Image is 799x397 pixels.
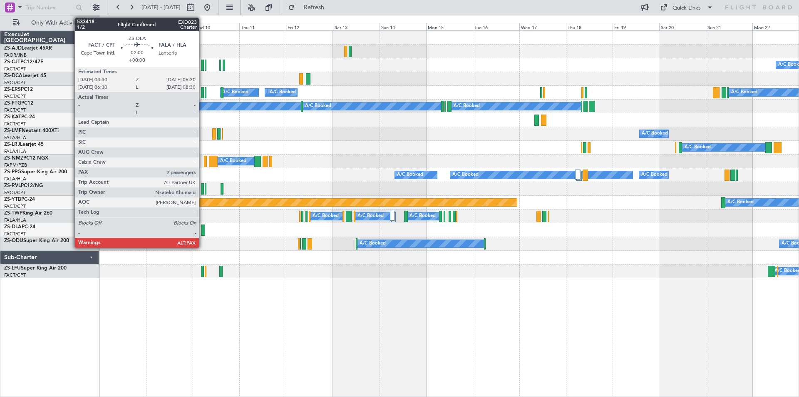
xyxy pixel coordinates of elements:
span: ZS-PPG [4,170,21,175]
div: A/C Booked [409,210,436,222]
a: FACT/CPT [4,231,26,237]
a: FALA/HLA [4,135,26,141]
a: ZS-ERSPC12 [4,87,33,92]
span: ZS-FTG [4,101,21,106]
a: ZS-CJTPC12/47E [4,60,43,65]
div: A/C Booked [305,100,331,112]
div: A/C Unavailable [164,127,198,140]
div: Wed 10 [193,23,239,30]
div: Sat 13 [333,23,380,30]
span: ZS-NMZ [4,156,23,161]
a: ZS-LMFNextant 400XTi [4,128,59,133]
a: FACT/CPT [4,66,26,72]
a: FACT/CPT [4,190,26,196]
div: Mon 22 [752,23,799,30]
a: FACT/CPT [4,203,26,210]
span: ZS-TWP [4,211,22,216]
span: ZS-KAT [4,115,21,120]
button: Refresh [284,1,334,14]
div: A/C Booked [220,155,246,167]
span: ZS-LRJ [4,142,20,147]
div: A/C Booked [397,169,423,181]
div: Mon 8 [99,23,146,30]
div: Sat 20 [659,23,706,30]
span: ZS-LFU [4,266,21,271]
div: Thu 11 [239,23,286,30]
a: ZS-PPGSuper King Air 200 [4,170,67,175]
button: Quick Links [656,1,717,14]
div: A/C Booked [685,141,711,154]
a: FACT/CPT [4,107,26,113]
div: A/C Booked [360,237,386,250]
a: FAPM/PZB [4,162,27,168]
div: A/C Booked [452,169,479,181]
div: A/C Booked [357,210,384,222]
a: ZS-LFUSuper King Air 200 [4,266,67,271]
span: Only With Activity [22,20,88,26]
a: FACT/CPT [4,121,26,127]
input: Trip Number [25,1,73,14]
div: A/C Booked [313,210,339,222]
div: A/C Booked [731,86,757,99]
span: ZS-DLA [4,225,22,230]
span: Refresh [297,5,332,10]
div: Tue 16 [473,23,519,30]
div: A/C Booked [270,86,296,99]
div: A/C Booked [727,196,754,209]
a: ZS-TWPKing Air 260 [4,211,52,216]
a: ZS-YTBPC-24 [4,197,35,202]
div: Sun 14 [380,23,426,30]
span: ZS-RVL [4,183,21,188]
a: ZS-ODUSuper King Air 200 [4,238,69,243]
a: FALA/HLA [4,176,26,182]
a: FACT/CPT [4,272,26,278]
div: Sun 21 [706,23,752,30]
a: FALA/HLA [4,148,26,155]
span: ZS-DCA [4,73,22,78]
span: ZS-LMF [4,128,22,133]
div: Fri 19 [613,23,659,30]
div: Mon 15 [426,23,473,30]
button: Only With Activity [9,16,90,30]
a: ZS-DLAPC-24 [4,225,35,230]
div: Quick Links [672,4,701,12]
a: ZS-LRJLearjet 45 [4,142,44,147]
span: [DATE] - [DATE] [141,4,181,11]
div: A/C Booked [641,169,667,181]
div: A/C Booked [166,100,192,112]
a: ZS-FTGPC12 [4,101,33,106]
span: ZS-AJD [4,46,22,51]
a: ZS-NMZPC12 NGX [4,156,48,161]
div: A/C Booked [222,86,248,99]
div: A/C Booked [642,127,668,140]
span: ZS-CJT [4,60,20,65]
a: ZS-RVLPC12/NG [4,183,43,188]
a: ZS-DCALearjet 45 [4,73,46,78]
a: ZS-KATPC-24 [4,115,35,120]
div: [DATE] [101,17,115,24]
div: Thu 18 [566,23,613,30]
div: A/C Booked [454,100,480,112]
div: A/C Booked [131,155,157,167]
a: FALA/HLA [4,217,26,223]
a: FACT/CPT [4,80,26,86]
div: Fri 12 [286,23,333,30]
div: Tue 9 [146,23,193,30]
span: ZS-ERS [4,87,21,92]
span: ZS-ODU [4,238,23,243]
a: FAOR/JNB [4,52,27,58]
div: Wed 17 [519,23,566,30]
a: FACT/CPT [4,93,26,100]
span: ZS-YTB [4,197,21,202]
a: ZS-AJDLearjet 45XR [4,46,52,51]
